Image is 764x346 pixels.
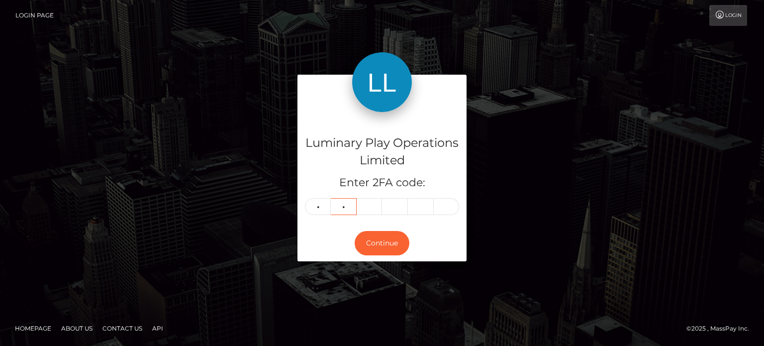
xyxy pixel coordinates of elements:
button: Continue [355,231,409,255]
a: Login [709,5,747,26]
a: Login Page [15,5,54,26]
a: API [148,321,167,336]
a: Homepage [11,321,55,336]
h4: Luminary Play Operations Limited [305,134,459,169]
a: About Us [57,321,96,336]
img: Luminary Play Operations Limited [352,52,412,112]
div: © 2025 , MassPay Inc. [686,323,757,334]
a: Contact Us [98,321,146,336]
h5: Enter 2FA code: [305,175,459,191]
